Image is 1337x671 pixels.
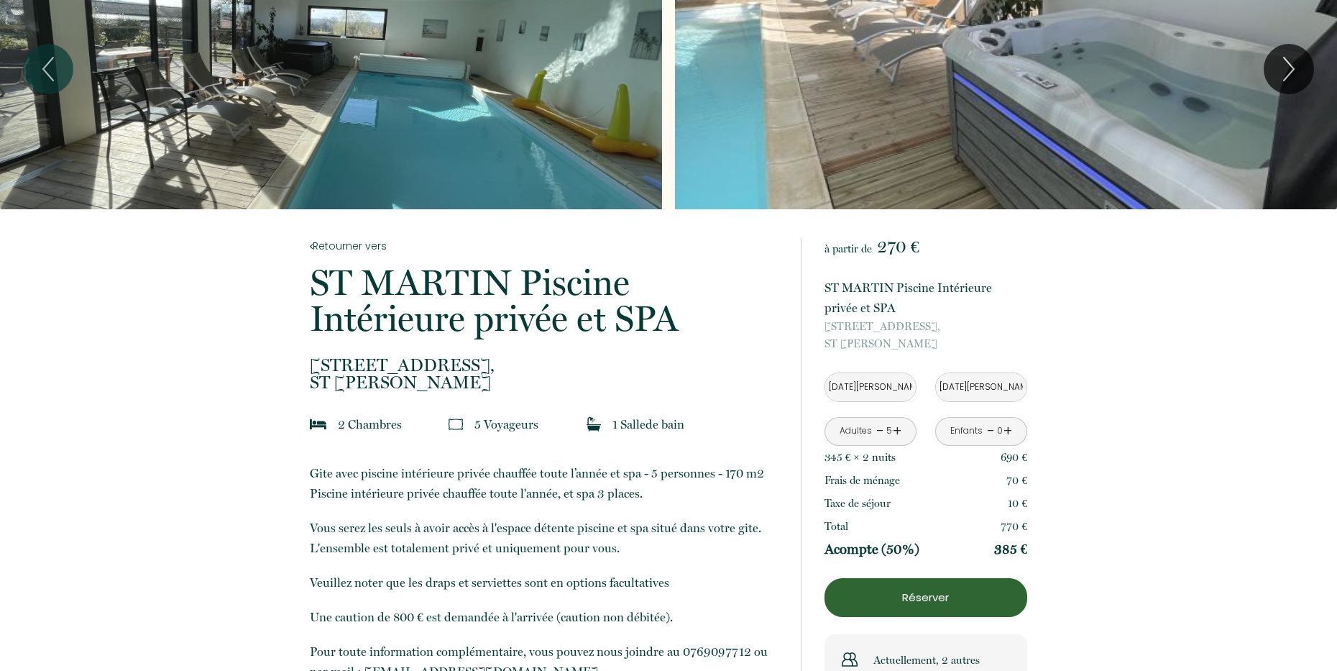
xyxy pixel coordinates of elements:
[474,414,538,434] p: 5 Voyageur
[996,424,1003,438] div: 0
[310,357,781,374] span: [STREET_ADDRESS],
[824,518,848,535] p: Total
[1008,495,1027,512] p: 10 €
[824,242,872,255] span: à partir de
[950,424,983,438] div: Enfants
[397,417,402,432] span: s
[310,265,781,337] p: ST MARTIN Piscine Intérieure privée et SPA
[994,541,1027,558] p: 385 €
[310,607,781,627] p: Une caution de 800 € est demandée à l'arrivée (caution non débitée).
[824,318,1027,335] span: [STREET_ADDRESS],
[310,463,781,503] p: Gite avec piscine intérieure privée chauffée toute l’année et spa - 5 personnes - 170 m2 Piscine ...
[310,572,781,593] p: Veuillez noter que les draps et serviettes sont en options facultatives
[1001,449,1027,466] p: 690 €
[449,417,463,432] img: guests
[533,417,538,432] span: s
[824,449,896,466] p: 345 € × 2 nuit
[830,589,1022,606] p: Réserver
[338,414,402,434] p: 2 Chambre
[1001,518,1027,535] p: 770 €
[885,424,892,438] div: 5
[842,652,858,667] img: users
[824,495,891,512] p: Taxe de séjour
[1006,472,1027,489] p: 70 €
[310,357,781,391] p: ST [PERSON_NAME]
[840,424,872,438] div: Adultes
[23,44,73,94] button: Previous
[893,420,901,442] a: +
[877,237,919,257] span: 270 €
[1264,44,1314,94] button: Next
[936,373,1026,401] input: Départ
[824,541,919,558] p: Acompte (50%)
[310,518,781,558] p: Vous serez les seuls à avoir accès à l'espace détente piscine et spa situé dans votre gite. L'ens...
[891,451,896,464] span: s
[824,278,1027,318] p: ST MARTIN Piscine Intérieure privée et SPA
[987,420,995,442] a: -
[824,318,1027,352] p: ST [PERSON_NAME]
[612,414,684,434] p: 1 Salle de bain
[824,578,1027,617] button: Réserver
[310,238,781,254] a: Retourner vers
[1003,420,1012,442] a: +
[876,420,884,442] a: -
[825,373,916,401] input: Arrivée
[824,472,900,489] p: Frais de ménage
